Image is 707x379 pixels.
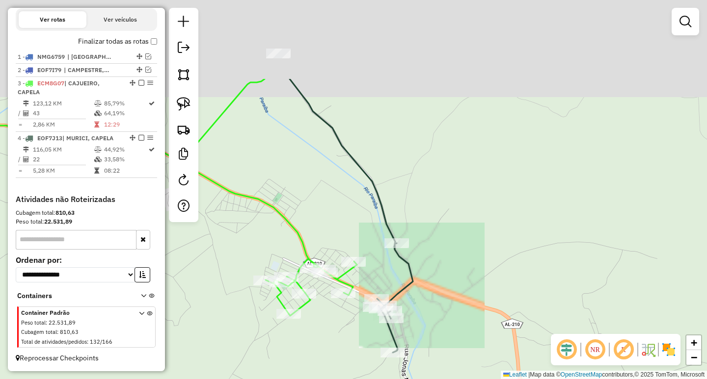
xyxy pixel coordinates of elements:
i: Tempo total em rota [94,168,99,174]
span: 1 - [18,53,65,60]
td: 64,19% [104,108,148,118]
i: % de utilização do peso [94,147,102,152]
em: Alterar sequência das rotas [136,67,142,73]
i: Rota otimizada [149,147,155,152]
i: Total de Atividades [23,110,29,116]
a: Exportar sessão [174,38,193,60]
img: Selecionar atividades - polígono [177,68,190,81]
span: ECM8G07 [37,79,64,87]
em: Opções [147,80,153,86]
i: Total de Atividades [23,156,29,162]
span: + [691,336,697,349]
td: 43 [32,108,94,118]
span: NMG6759 [37,53,65,60]
span: Exibir rótulo [612,338,635,361]
i: % de utilização do peso [94,101,102,106]
td: 116,05 KM [32,145,94,154]
em: Alterar sequência das rotas [130,135,136,141]
div: Peso total: [16,217,157,226]
span: 132/166 [90,338,112,345]
td: / [18,108,23,118]
span: Ocultar deslocamento [555,338,578,361]
img: Exibir/Ocultar setores [661,342,677,357]
span: | [528,371,530,378]
label: Finalizar todas as rotas [78,36,157,47]
span: Total de atividades/pedidos [21,338,87,345]
a: Criar rota [173,119,194,140]
td: 85,79% [104,99,148,108]
span: : [46,319,47,326]
td: 123,12 KM [32,99,94,108]
i: % de utilização da cubagem [94,110,102,116]
i: Rota otimizada [149,101,155,106]
span: EOF7J13 [37,134,62,142]
button: Ordem crescente [135,267,150,282]
em: Visualizar rota [145,67,151,73]
td: 5,28 KM [32,166,94,176]
i: % de utilização da cubagem [94,156,102,162]
td: = [18,120,23,129]
a: Reroteirizar Sessão [174,170,193,192]
td: 2,86 KM [32,120,94,129]
span: 4 - [18,134,113,142]
em: Visualizar rota [145,53,151,59]
span: CAMPESTRE, NOVO LINO [64,66,109,75]
a: OpenStreetMap [561,371,602,378]
img: Fluxo de ruas [640,342,656,357]
img: Selecionar atividades - laço [177,97,190,111]
span: 2 - [18,66,61,74]
div: Map data © contributors,© 2025 TomTom, Microsoft [501,371,707,379]
label: Ordenar por: [16,254,157,266]
i: Distância Total [23,101,29,106]
span: 22.531,89 [49,319,76,326]
span: Cubagem total [21,328,57,335]
span: 810,63 [60,328,79,335]
strong: 810,63 [55,209,75,216]
span: Container Padrão [21,308,127,317]
td: 08:22 [104,166,148,176]
div: Cubagem total: [16,208,157,217]
em: Finalizar rota [138,80,144,86]
a: Criar modelo [174,144,193,166]
button: Ver rotas [19,11,86,28]
span: − [691,351,697,363]
span: Ocultar NR [583,338,607,361]
strong: 22.531,89 [44,218,72,225]
a: Zoom in [686,335,701,350]
em: Finalizar rota [138,135,144,141]
span: Peso total [21,319,46,326]
span: : [87,338,88,345]
h4: Atividades não Roteirizadas [16,195,157,204]
span: COLONIA [67,52,112,61]
td: = [18,166,23,176]
span: EOF7I79 [37,66,61,74]
a: Zoom out [686,350,701,365]
em: Alterar sequência das rotas [136,53,142,59]
input: Finalizar todas as rotas [151,38,157,45]
em: Opções [147,135,153,141]
a: Nova sessão e pesquisa [174,12,193,34]
span: 3 - [18,79,100,96]
td: 44,92% [104,145,148,154]
span: Containers [17,291,128,301]
img: Criar rota [177,123,190,136]
a: Leaflet [503,371,527,378]
td: / [18,154,23,164]
i: Tempo total em rota [94,122,99,127]
em: Alterar sequência das rotas [130,80,136,86]
td: 12:29 [104,120,148,129]
span: : [57,328,58,335]
span: | MURICI, CAPELA [62,134,113,142]
a: Exibir filtros [676,12,695,31]
td: 22 [32,154,94,164]
span: Reprocessar Checkpoints [16,354,99,362]
button: Ver veículos [86,11,154,28]
td: 33,58% [104,154,148,164]
i: Distância Total [23,147,29,152]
